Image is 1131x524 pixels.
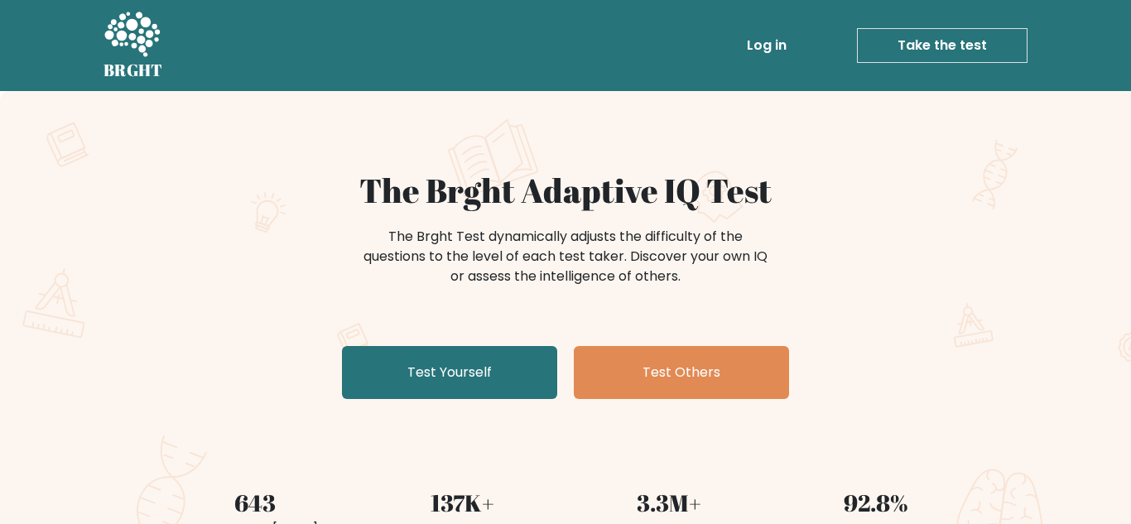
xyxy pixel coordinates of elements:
div: The Brght Test dynamically adjusts the difficulty of the questions to the level of each test take... [359,227,772,286]
a: Test Others [574,346,789,399]
div: 643 [161,485,349,520]
div: 92.8% [782,485,970,520]
a: Test Yourself [342,346,557,399]
h1: The Brght Adaptive IQ Test [161,171,970,210]
div: 137K+ [368,485,556,520]
a: BRGHT [103,7,163,84]
a: Log in [740,29,793,62]
h5: BRGHT [103,60,163,80]
div: 3.3M+ [575,485,763,520]
a: Take the test [857,28,1028,63]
